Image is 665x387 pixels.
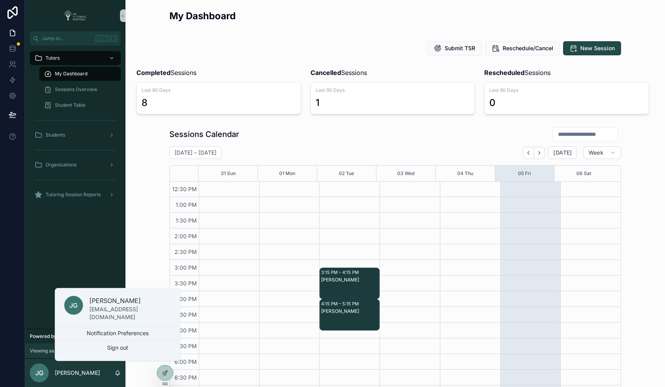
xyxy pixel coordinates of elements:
[484,68,551,77] span: Sessions
[30,188,121,202] a: Tutoring Session Reports
[55,71,87,77] span: My Dashboard
[55,341,180,355] button: Sign out
[111,35,117,42] span: K
[30,158,121,172] a: Organizations
[174,149,216,157] h2: [DATE] – [DATE]
[484,69,525,77] strong: Rescheduled
[173,248,199,255] span: 2:30 PM
[316,97,320,109] div: 1
[320,299,379,330] div: 4:15 PM – 5:15 PM[PERSON_NAME]
[55,102,85,108] span: Student Table
[39,82,121,97] a: Sessions Overview
[39,67,121,81] a: My Dashboard
[39,98,121,112] a: Student Table
[339,166,354,181] button: 02 Tue
[173,358,199,365] span: 6:00 PM
[320,268,379,299] div: 3:15 PM – 4:15 PM[PERSON_NAME]
[30,128,121,142] a: Students
[173,327,199,334] span: 5:00 PM
[563,41,621,55] button: New Session
[583,146,621,159] button: Week
[576,166,591,181] button: 06 Sat
[503,44,553,52] span: Reschedule/Cancel
[69,301,78,310] span: JG
[321,300,361,308] div: 4:15 PM – 5:15 PM
[55,86,97,93] span: Sessions Overview
[321,268,361,276] div: 3:15 PM – 4:15 PM
[523,147,534,159] button: Back
[30,348,94,354] span: Viewing as [PERSON_NAME]
[136,69,171,77] strong: Completed
[45,132,65,138] span: Students
[174,217,199,224] span: 1:30 PM
[311,69,341,77] strong: Cancelled
[45,192,101,198] span: Tutoring Session Reports
[30,51,121,65] a: Tutors
[173,374,199,381] span: 6:30 PM
[174,201,199,208] span: 1:00 PM
[489,87,644,93] span: Last 90 Days
[45,55,60,61] span: Tutors
[30,333,56,340] span: Powered by
[173,296,199,302] span: 4:00 PM
[142,97,147,109] div: 8
[589,149,603,156] span: Week
[169,9,236,22] h2: My Dashboard
[397,166,414,181] button: 03 Wed
[173,264,199,271] span: 3:00 PM
[89,296,171,305] p: [PERSON_NAME]
[25,329,125,343] a: Powered by
[136,68,196,77] span: Sessions
[173,311,199,318] span: 4:30 PM
[580,44,615,52] span: New Session
[321,308,379,314] div: [PERSON_NAME]
[35,368,44,378] span: JG
[30,31,121,46] button: Jump to...CtrlK
[95,35,109,42] span: Ctrl
[279,166,295,181] button: 01 Mon
[173,280,199,287] span: 3:30 PM
[485,41,560,55] button: Reschedule/Cancel
[221,166,236,181] button: 31 Sun
[55,369,100,377] p: [PERSON_NAME]
[553,149,572,156] span: [DATE]
[311,68,367,77] span: Sessions
[548,146,577,159] button: [DATE]
[316,87,470,93] span: Last 90 Days
[169,129,239,140] h1: Sessions Calendar
[45,162,76,168] span: Organizations
[142,87,296,93] span: Last 90 Days
[62,9,89,22] img: App logo
[42,35,92,42] span: Jump to...
[518,166,531,181] button: 05 Fri
[445,44,475,52] span: Submit TSR
[321,277,379,283] div: [PERSON_NAME]
[534,147,545,159] button: Next
[55,326,180,340] button: Notification Preferences
[457,166,473,181] button: 04 Thu
[173,233,199,239] span: 2:00 PM
[427,41,482,55] button: Submit TSR
[170,186,199,192] span: 12:30 PM
[173,343,199,349] span: 5:30 PM
[89,305,171,321] p: [EMAIL_ADDRESS][DOMAIN_NAME]
[25,46,125,212] div: scrollable content
[489,97,496,109] div: 0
